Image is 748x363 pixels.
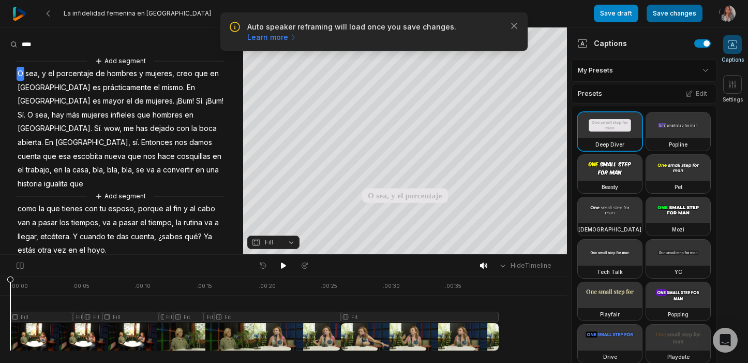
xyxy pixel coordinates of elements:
[127,150,142,164] span: que
[571,59,717,82] div: My Presets
[198,122,218,136] span: boca
[101,216,112,230] span: va
[723,75,743,104] button: Settings
[54,136,131,150] span: [GEOGRAPHIC_DATA],
[103,150,127,164] span: nueva
[647,5,702,22] button: Save changes
[58,216,70,230] span: los
[174,136,188,150] span: nos
[175,122,190,136] span: con
[594,5,638,22] button: Save draft
[17,216,31,230] span: van
[144,67,175,81] span: mujeres,
[93,122,103,136] span: Sí.
[722,56,744,64] span: Captions
[44,136,54,150] span: En
[107,202,137,216] span: esposo,
[142,150,157,164] span: nos
[597,268,623,276] h3: Tech Talk
[37,216,58,230] span: pasar
[183,202,189,216] span: y
[17,81,92,95] span: [GEOGRAPHIC_DATA]
[157,230,184,244] span: ¿sabes
[47,67,55,81] span: el
[79,230,107,244] span: cuando
[161,81,186,95] span: mismo.
[31,216,37,230] span: a
[55,67,95,81] span: porcentaje
[265,238,273,247] span: Fill
[175,216,183,230] span: la
[34,108,51,122] span: sea,
[135,122,149,136] span: has
[112,216,118,230] span: a
[186,81,196,95] span: En
[106,163,121,177] span: bla,
[69,177,84,191] span: que
[25,163,53,177] span: trabajo,
[149,122,175,136] span: dejado
[668,310,689,318] h3: Popping
[247,32,297,42] a: Learn more
[102,81,153,95] span: prácticamente
[212,150,222,164] span: en
[67,243,78,257] span: en
[175,94,195,108] span: ¡Bum!
[667,353,690,361] h3: Playdate
[39,230,72,244] span: etcétera.
[51,108,65,122] span: hay
[72,150,103,164] span: escobita
[41,67,47,81] span: y
[57,150,72,164] span: esa
[713,328,738,353] div: Open Intercom Messenger
[43,177,69,191] span: igualita
[103,122,123,136] span: wow,
[157,150,176,164] span: hace
[147,216,175,230] span: tiempo,
[205,94,225,108] span: ¡Bum!
[682,87,710,100] button: Edit
[722,35,744,64] button: Captions
[46,202,61,216] span: que
[675,183,682,191] h3: Pet
[106,67,138,81] span: hombres
[603,353,617,361] h3: Drive
[123,122,135,136] span: me
[131,136,140,150] span: sí.
[17,163,25,177] span: el
[723,96,743,104] span: Settings
[92,94,102,108] span: es
[26,108,34,122] span: O
[600,310,620,318] h3: Playfair
[139,216,147,230] span: el
[669,140,687,149] h3: Popline
[107,230,115,244] span: te
[156,163,162,177] span: a
[93,55,148,67] button: Add segment
[81,108,110,122] span: mujeres
[184,230,203,244] span: qué?
[53,163,64,177] span: en
[188,136,213,150] span: damos
[61,202,84,216] span: tienes
[130,230,157,244] span: cuenta,
[495,258,555,273] button: HideTimeline
[17,230,39,244] span: llegar,
[153,81,161,95] span: el
[24,67,41,81] span: sea,
[93,191,148,202] button: Add segment
[64,163,71,177] span: la
[247,22,501,42] p: Auto speaker reframing will load once you save changes.
[197,202,216,216] span: cabo
[602,183,618,191] h3: Beasty
[92,163,106,177] span: bla,
[672,225,684,234] h3: Mozi
[184,108,195,122] span: en
[172,202,183,216] span: fin
[17,94,92,108] span: [GEOGRAPHIC_DATA]
[675,268,682,276] h3: YC
[189,202,197,216] span: al
[571,84,717,104] div: Presets
[578,225,641,234] h3: [DEMOGRAPHIC_DATA]
[193,67,209,81] span: que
